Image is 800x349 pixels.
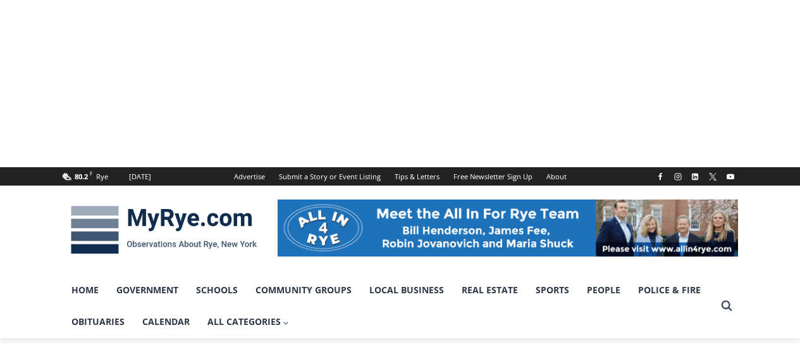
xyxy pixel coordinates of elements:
[90,170,92,177] span: F
[247,274,360,306] a: Community Groups
[527,274,578,306] a: Sports
[453,274,527,306] a: Real Estate
[272,167,388,186] a: Submit a Story or Event Listing
[227,167,272,186] a: Advertise
[63,197,265,263] img: MyRye.com
[129,171,151,182] div: [DATE]
[96,171,108,182] div: Rye
[446,167,539,186] a: Free Newsletter Sign Up
[207,315,290,329] span: All Categories
[539,167,574,186] a: About
[227,167,574,186] nav: Secondary Navigation
[687,169,703,184] a: Linkedin
[133,306,199,338] a: Calendar
[578,274,629,306] a: People
[653,169,668,184] a: Facebook
[108,274,187,306] a: Government
[715,295,738,317] button: View Search Form
[629,274,710,306] a: Police & Fire
[360,274,453,306] a: Local Business
[75,172,88,181] span: 80.2
[63,274,715,338] nav: Primary Navigation
[278,200,738,257] img: All in for Rye
[723,169,738,184] a: YouTube
[63,306,133,338] a: Obituaries
[705,169,720,184] a: X
[63,274,108,306] a: Home
[388,167,446,186] a: Tips & Letters
[199,306,298,338] a: All Categories
[187,274,247,306] a: Schools
[670,169,686,184] a: Instagram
